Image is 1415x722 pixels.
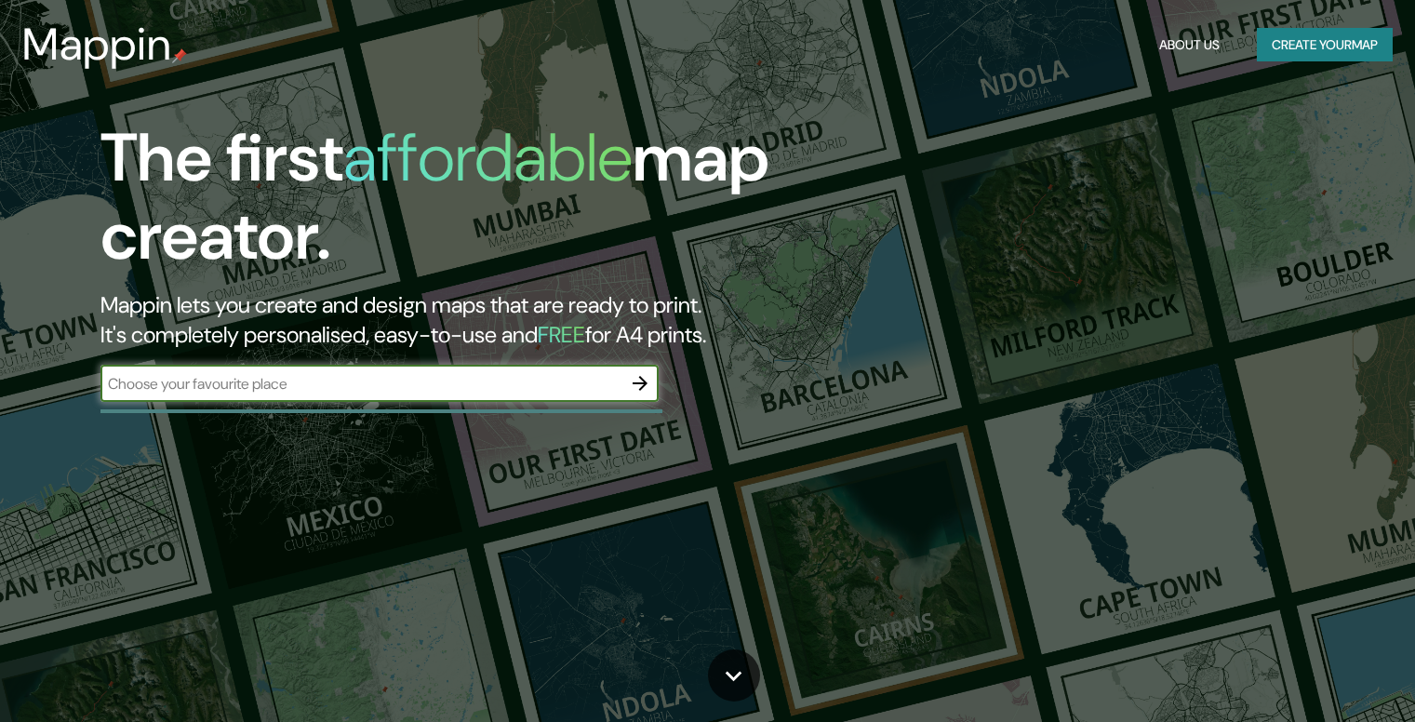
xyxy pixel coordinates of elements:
[100,119,808,290] h1: The first map creator.
[1257,28,1393,62] button: Create yourmap
[100,290,808,350] h2: Mappin lets you create and design maps that are ready to print. It's completely personalised, eas...
[172,48,187,63] img: mappin-pin
[343,114,633,201] h1: affordable
[1152,28,1227,62] button: About Us
[100,373,621,394] input: Choose your favourite place
[22,19,172,71] h3: Mappin
[538,320,585,349] h5: FREE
